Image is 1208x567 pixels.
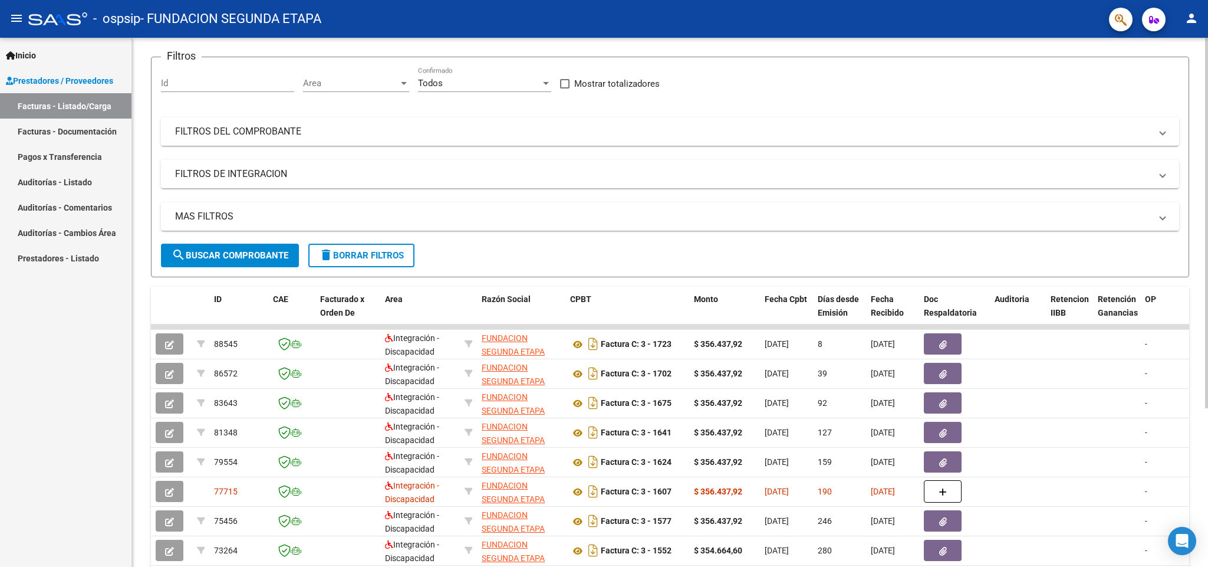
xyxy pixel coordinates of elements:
mat-panel-title: MAS FILTROS [175,210,1151,223]
mat-icon: search [172,248,186,262]
span: [DATE] [765,516,789,526]
datatable-header-cell: Fecha Recibido [866,287,919,339]
span: [DATE] [765,457,789,467]
mat-panel-title: FILTROS DEL COMPROBANTE [175,125,1151,138]
mat-panel-title: FILTROS DE INTEGRACION [175,168,1151,181]
datatable-header-cell: Fecha Cpbt [760,287,813,339]
span: 8 [818,339,822,349]
span: Fecha Cpbt [765,294,807,304]
button: Buscar Comprobante [161,244,299,267]
span: Integración - Discapacidad [385,333,439,356]
span: Integración - Discapacidad [385,481,439,504]
span: 88545 [214,339,238,349]
span: [DATE] [871,546,895,555]
div: 30710254644 [482,450,561,474]
mat-icon: delete [319,248,333,262]
span: FUNDACION SEGUNDA ETAPA [482,392,545,415]
span: Facturado x Orden De [320,294,364,317]
span: [DATE] [765,369,789,378]
span: Integración - Discapacidad [385,510,439,533]
span: [DATE] [765,398,789,408]
datatable-header-cell: Auditoria [990,287,1046,339]
strong: $ 356.437,92 [694,398,742,408]
span: 159 [818,457,832,467]
span: 77715 [214,487,238,496]
span: [DATE] [765,428,789,437]
span: Monto [694,294,718,304]
span: FUNDACION SEGUNDA ETAPA [482,333,545,356]
strong: Factura C: 3 - 1577 [601,517,672,526]
span: [DATE] [765,339,789,349]
strong: $ 356.437,92 [694,339,742,349]
strong: $ 356.437,92 [694,516,742,526]
strong: Factura C: 3 - 1675 [601,399,672,408]
span: ID [214,294,222,304]
span: 127 [818,428,832,437]
span: 83643 [214,398,238,408]
span: Buscar Comprobante [172,250,288,261]
div: Open Intercom Messenger [1168,527,1196,555]
span: [DATE] [871,369,895,378]
i: Descargar documento [585,541,601,560]
strong: $ 354.664,60 [694,546,742,555]
i: Descargar documento [585,423,601,442]
i: Descargar documento [585,453,601,471]
span: [DATE] [871,487,895,496]
span: [DATE] [871,428,895,437]
span: [DATE] [765,546,789,555]
datatable-header-cell: Días desde Emisión [813,287,866,339]
datatable-header-cell: CPBT [565,287,689,339]
datatable-header-cell: Retención Ganancias [1093,287,1140,339]
strong: Factura C: 3 - 1624 [601,458,672,467]
span: CPBT [570,294,591,304]
strong: Factura C: 3 - 1607 [601,487,672,497]
span: 92 [818,398,827,408]
span: Retención Ganancias [1098,294,1138,317]
datatable-header-cell: Doc Respaldatoria [919,287,990,339]
button: Borrar Filtros [308,244,414,267]
span: Razón Social [482,294,531,304]
strong: $ 356.437,92 [694,457,742,467]
span: - [1145,487,1147,496]
span: OP [1145,294,1156,304]
span: 39 [818,369,827,378]
h3: Filtros [161,48,202,64]
i: Descargar documento [585,394,601,412]
span: 280 [818,546,832,555]
span: Inicio [6,49,36,62]
mat-expansion-panel-header: FILTROS DEL COMPROBANTE [161,117,1179,146]
div: 30710254644 [482,509,561,533]
span: FUNDACION SEGUNDA ETAPA [482,451,545,474]
div: 30710254644 [482,332,561,356]
i: Descargar documento [585,364,601,383]
span: FUNDACION SEGUNDA ETAPA [482,540,545,563]
span: Doc Respaldatoria [924,294,977,317]
span: Area [385,294,403,304]
datatable-header-cell: ID [209,287,268,339]
div: 30710254644 [482,391,561,415]
span: Mostrar totalizadores [574,77,660,91]
span: Integración - Discapacidad [385,451,439,474]
span: 246 [818,516,832,526]
span: [DATE] [765,487,789,496]
strong: Factura C: 3 - 1641 [601,428,672,438]
strong: Factura C: 3 - 1552 [601,546,672,556]
datatable-header-cell: OP [1140,287,1187,339]
datatable-header-cell: Razón Social [477,287,565,339]
span: - [1145,398,1147,408]
i: Descargar documento [585,512,601,530]
span: 81348 [214,428,238,437]
span: - [1145,428,1147,437]
i: Descargar documento [585,482,601,501]
span: - [1145,516,1147,526]
div: 30710254644 [482,361,561,386]
span: FUNDACION SEGUNDA ETAPA [482,363,545,386]
span: - FUNDACION SEGUNDA ETAPA [140,6,321,32]
span: Retencion IIBB [1051,294,1089,317]
mat-icon: menu [9,11,24,25]
strong: $ 356.437,92 [694,487,742,496]
span: Area [303,78,399,89]
span: 190 [818,487,832,496]
span: [DATE] [871,457,895,467]
span: FUNDACION SEGUNDA ETAPA [482,422,545,445]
